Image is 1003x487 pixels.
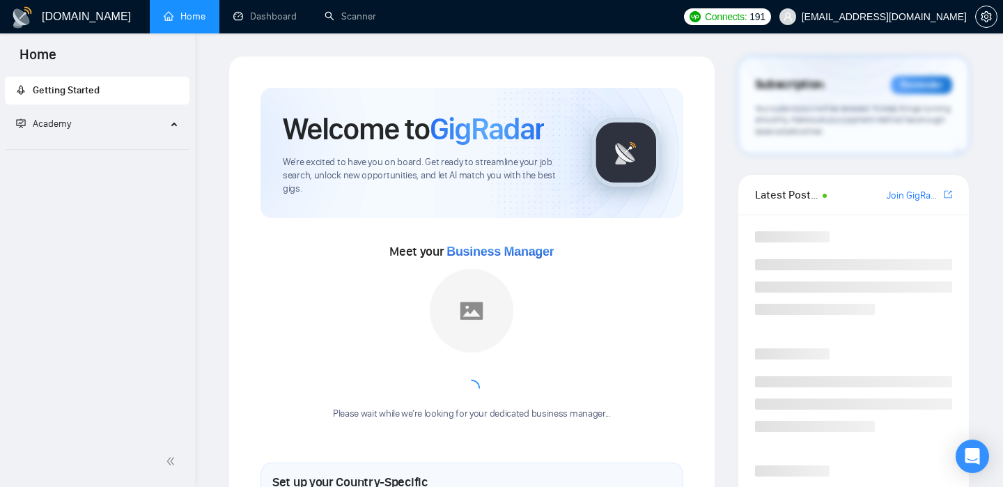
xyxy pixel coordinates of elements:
[891,76,952,94] div: Reminder
[16,118,71,130] span: Academy
[283,156,569,196] span: We're excited to have you on board. Get ready to streamline your job search, unlock new opportuni...
[389,244,554,259] span: Meet your
[16,118,26,128] span: fund-projection-screen
[944,188,952,201] a: export
[755,186,818,203] span: Latest Posts from the GigRadar Community
[11,6,33,29] img: logo
[591,118,661,187] img: gigradar-logo.png
[5,77,189,105] li: Getting Started
[690,11,701,22] img: upwork-logo.png
[446,245,554,258] span: Business Manager
[976,11,997,22] span: setting
[166,454,180,468] span: double-left
[33,118,71,130] span: Academy
[887,188,941,203] a: Join GigRadar Slack Community
[462,379,481,397] span: loading
[783,12,793,22] span: user
[33,84,100,96] span: Getting Started
[430,110,544,148] span: GigRadar
[8,45,68,74] span: Home
[749,9,765,24] span: 191
[283,110,544,148] h1: Welcome to
[956,440,989,473] div: Open Intercom Messenger
[325,408,619,421] div: Please wait while we're looking for your dedicated business manager...
[944,189,952,200] span: export
[325,10,376,22] a: searchScanner
[755,73,824,97] span: Subscription
[975,11,997,22] a: setting
[233,10,297,22] a: dashboardDashboard
[705,9,747,24] span: Connects:
[16,85,26,95] span: rocket
[164,10,205,22] a: homeHome
[430,269,513,353] img: placeholder.png
[5,144,189,153] li: Academy Homepage
[755,103,951,137] span: Your subscription will be renewed. To keep things running smoothly, make sure your payment method...
[975,6,997,28] button: setting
